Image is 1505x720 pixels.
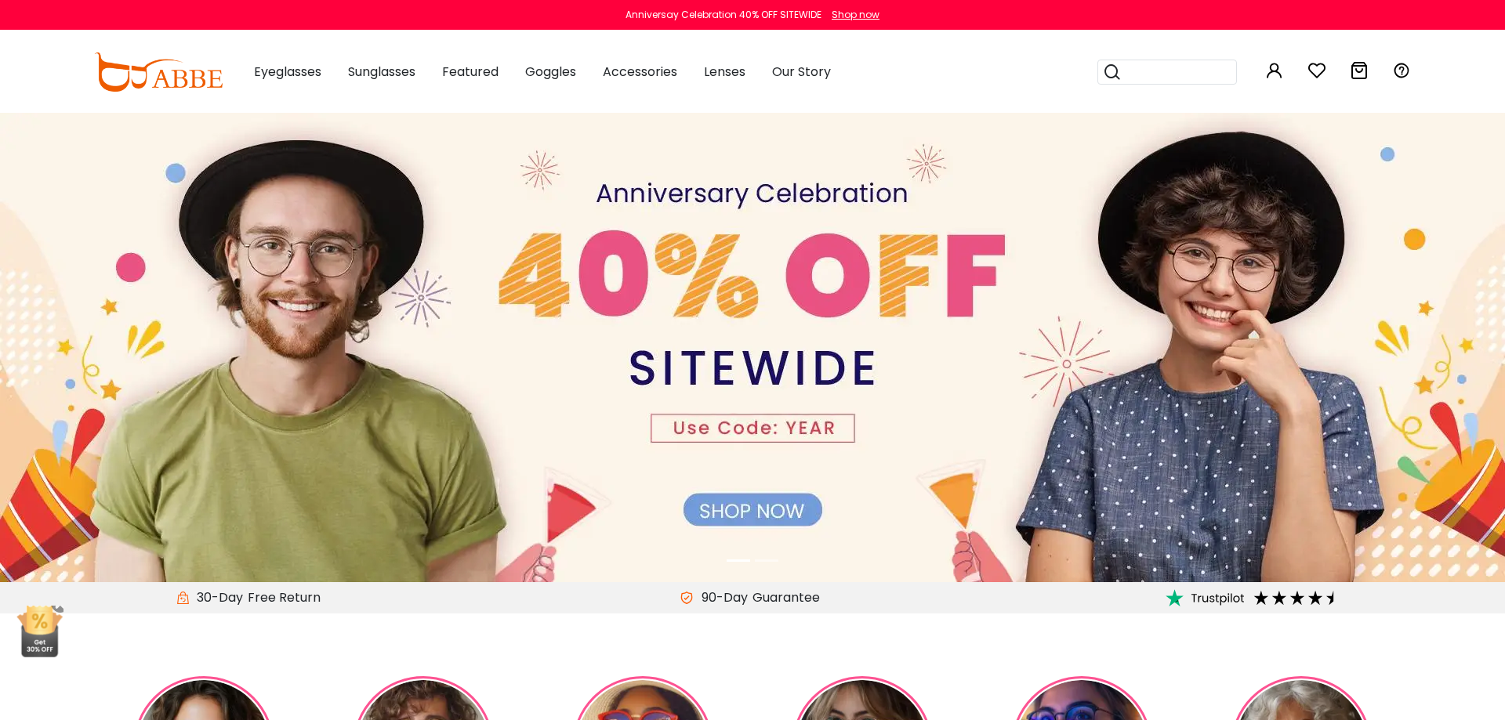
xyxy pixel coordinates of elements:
span: Our Story [772,63,831,81]
span: 90-Day [694,588,748,607]
span: Featured [442,63,499,81]
img: mini welcome offer [16,606,63,657]
div: Guarantee [748,588,825,607]
span: Sunglasses [348,63,415,81]
span: Eyeglasses [254,63,321,81]
span: Accessories [603,63,677,81]
div: Shop now [832,8,879,22]
img: abbeglasses.com [94,52,223,92]
div: Anniversay Celebration 40% OFF SITEWIDE [626,8,821,22]
a: Shop now [824,8,879,21]
div: Free Return [243,588,325,607]
span: Goggles [525,63,576,81]
span: Lenses [704,63,745,81]
span: 30-Day [189,588,243,607]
